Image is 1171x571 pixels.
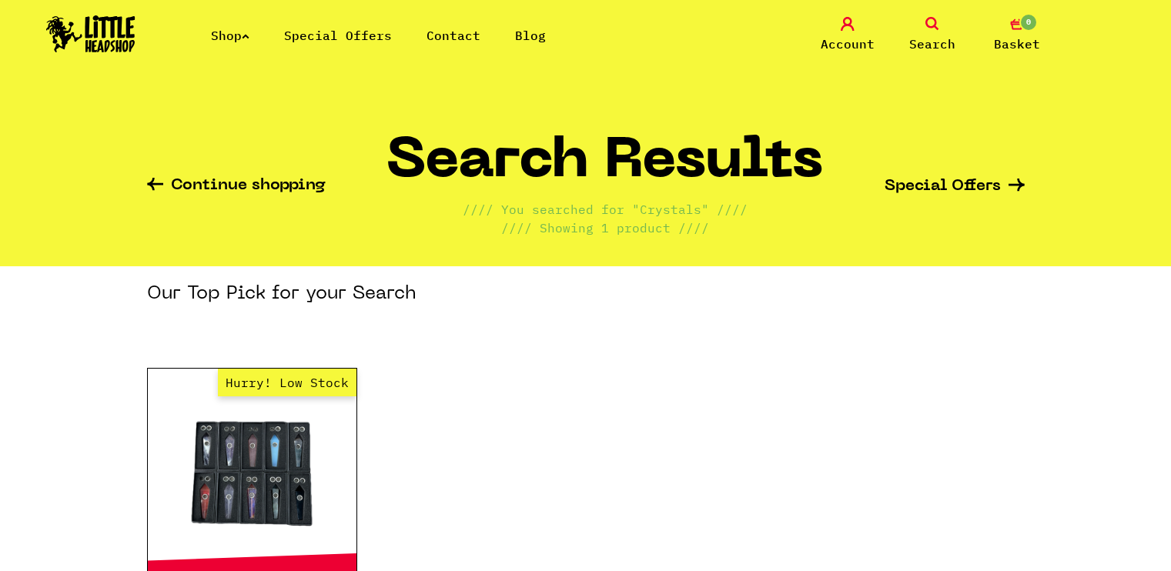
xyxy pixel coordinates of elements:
span: 0 [1019,13,1038,32]
span: Search [909,35,955,53]
p: //// Showing 1 product //// [501,219,709,237]
a: Contact [427,28,480,43]
a: Continue shopping [147,178,326,195]
a: Shop [211,28,249,43]
a: Special Offers [885,179,1025,195]
a: Search [894,17,971,53]
h3: Our Top Pick for your Search [147,282,417,306]
a: Hurry! Low Stock [148,396,357,549]
h1: Search Results [386,136,823,200]
p: //// You searched for "Crystals" //// [463,200,748,219]
span: Hurry! Low Stock [218,369,356,396]
span: Account [821,35,875,53]
a: Blog [515,28,546,43]
span: Basket [994,35,1040,53]
a: 0 Basket [979,17,1056,53]
img: Little Head Shop Logo [46,15,136,52]
a: Special Offers [284,28,392,43]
